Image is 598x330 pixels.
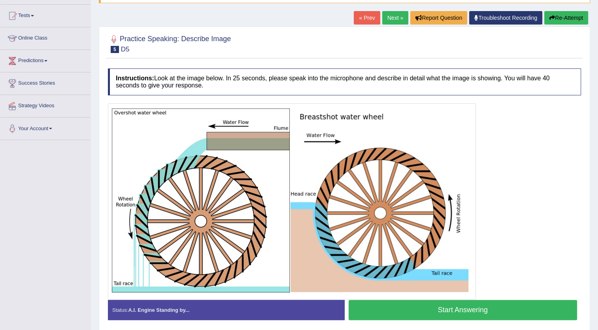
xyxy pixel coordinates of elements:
[354,11,380,25] a: « Prev
[0,27,91,47] a: Online Class
[0,50,91,70] a: Predictions
[128,307,189,313] strong: A.I. Engine Standing by...
[382,11,408,25] a: Next »
[121,46,130,53] small: D5
[0,118,91,137] a: Your Account
[469,11,542,25] a: Troubleshoot Recording
[349,300,577,320] button: Start Answering
[108,33,231,53] h2: Practice Speaking: Describe Image
[0,72,91,92] a: Success Stories
[544,11,588,25] button: Re-Attempt
[0,5,91,25] a: Tests
[410,11,467,25] button: Report Question
[108,300,345,320] div: Status:
[108,68,581,95] h4: Look at the image below. In 25 seconds, please speak into the microphone and describe in detail w...
[111,46,119,53] span: 5
[116,75,154,82] b: Instructions:
[0,95,91,115] a: Strategy Videos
